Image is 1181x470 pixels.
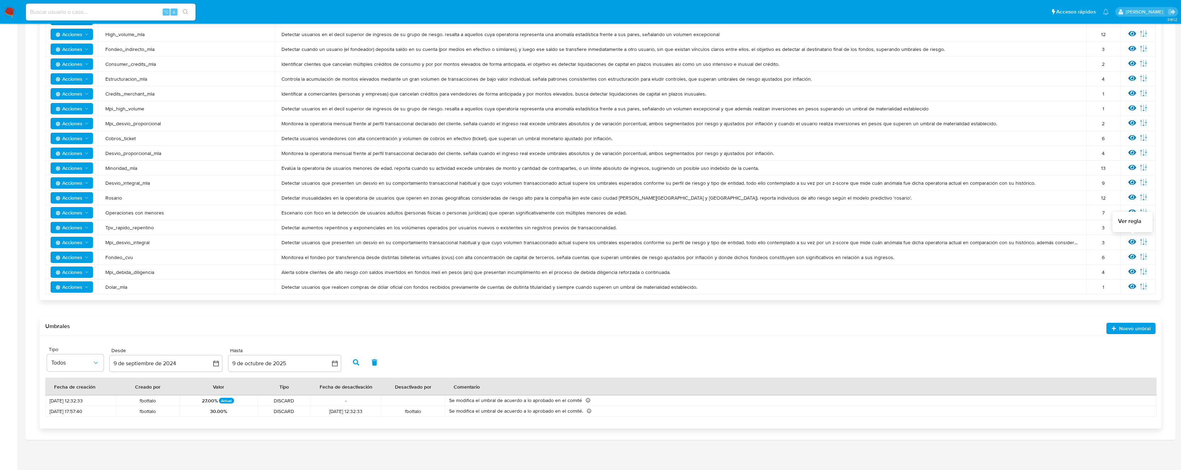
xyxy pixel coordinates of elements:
span: Ver regla [1118,217,1141,225]
a: Salir [1168,8,1176,16]
span: 3.161.2 [1167,17,1177,22]
span: Accesos rápidos [1056,8,1096,16]
input: Buscar usuario o caso... [26,7,196,17]
a: Notificaciones [1103,9,1109,15]
span: ⌥ [163,8,169,15]
button: search-icon [178,7,193,17]
span: s [173,8,175,15]
p: federico.luaces@mercadolibre.com [1126,8,1166,15]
